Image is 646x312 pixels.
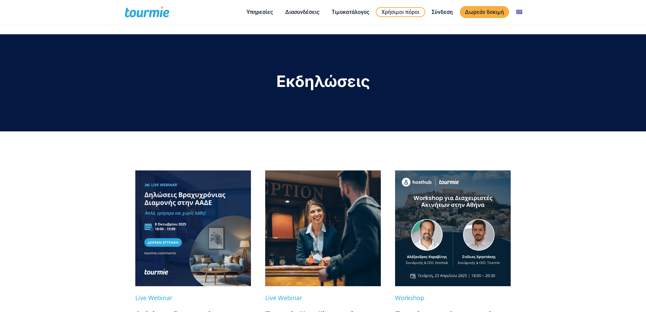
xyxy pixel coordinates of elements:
[276,72,370,91] span: Εκδηλώσεις
[135,294,172,302] span: Live Webinar
[511,8,527,16] a: Αλλαγή σε
[376,7,425,17] a: Χρήσιμοι πόροι
[327,8,374,16] a: Τιμοκατάλογος
[427,8,458,16] a: Σύνδεση
[280,8,325,16] a: Διασυνδέσεις
[241,8,278,16] a: Υπηρεσίες
[460,6,509,18] a: Δωρεάν δοκιμή
[265,294,302,302] span: Live Webinar
[395,294,424,302] span: Workshop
